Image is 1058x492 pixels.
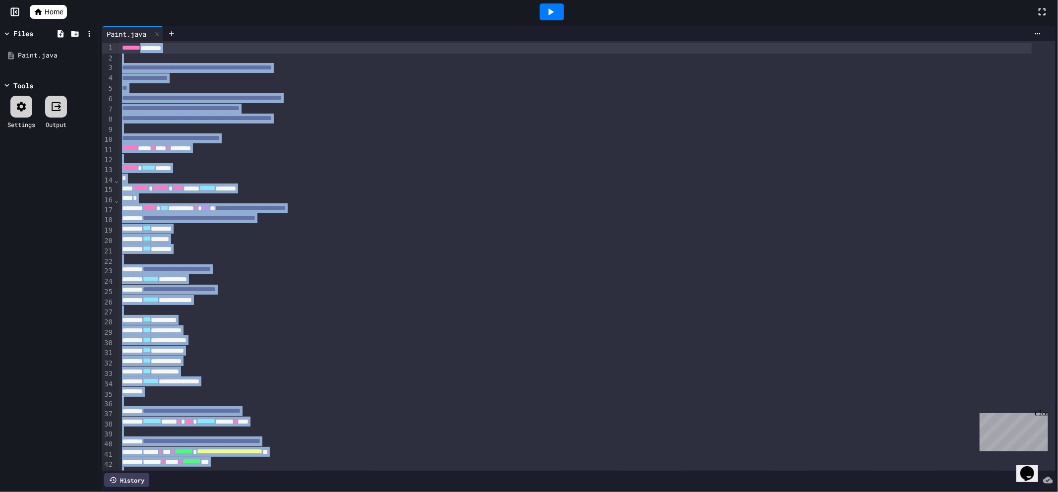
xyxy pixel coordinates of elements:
[114,196,119,204] span: Fold line
[102,348,114,359] div: 31
[102,155,114,165] div: 12
[102,266,114,277] div: 23
[102,84,114,94] div: 5
[102,236,114,246] div: 20
[102,390,114,400] div: 35
[102,185,114,195] div: 15
[102,328,114,338] div: 29
[7,120,35,129] div: Settings
[102,439,114,450] div: 40
[102,94,114,105] div: 6
[102,287,114,298] div: 25
[18,51,95,61] div: Paint.java
[102,277,114,287] div: 24
[102,165,114,176] div: 13
[102,338,114,349] div: 30
[102,176,114,185] div: 14
[102,215,114,226] div: 18
[102,379,114,390] div: 34
[102,257,114,267] div: 22
[102,205,114,216] div: 17
[102,470,114,480] div: 43
[102,460,114,470] div: 42
[4,4,68,63] div: Chat with us now!Close
[102,450,114,460] div: 41
[102,246,114,257] div: 21
[102,115,114,125] div: 8
[45,7,63,17] span: Home
[1016,452,1048,482] iframe: chat widget
[102,430,114,439] div: 39
[102,399,114,409] div: 36
[102,43,114,54] div: 1
[102,409,114,420] div: 37
[102,73,114,84] div: 4
[102,359,114,369] div: 32
[102,317,114,328] div: 28
[102,125,114,135] div: 9
[102,420,114,430] div: 38
[976,409,1048,451] iframe: chat widget
[104,473,149,487] div: History
[102,298,114,308] div: 26
[102,26,164,41] div: Paint.java
[102,369,114,379] div: 33
[102,226,114,236] div: 19
[102,63,114,73] div: 3
[102,135,114,145] div: 10
[102,195,114,205] div: 16
[30,5,67,19] a: Home
[46,120,66,129] div: Output
[102,105,114,115] div: 7
[102,145,114,156] div: 11
[102,29,151,39] div: Paint.java
[102,307,114,317] div: 27
[13,80,33,91] div: Tools
[13,28,33,39] div: Files
[102,54,114,63] div: 2
[114,176,119,184] span: Fold line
